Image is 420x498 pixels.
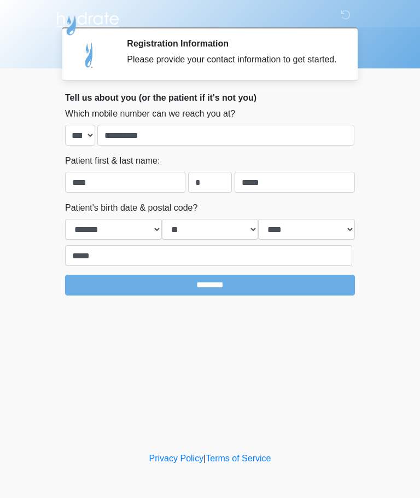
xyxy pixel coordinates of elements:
[65,92,355,103] h2: Tell us about you (or the patient if it's not you)
[206,454,271,463] a: Terms of Service
[65,154,160,167] label: Patient first & last name:
[65,107,235,120] label: Which mobile number can we reach you at?
[54,8,121,36] img: Hydrate IV Bar - Arcadia Logo
[203,454,206,463] a: |
[73,38,106,71] img: Agent Avatar
[65,201,197,215] label: Patient's birth date & postal code?
[149,454,204,463] a: Privacy Policy
[127,53,339,66] div: Please provide your contact information to get started.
